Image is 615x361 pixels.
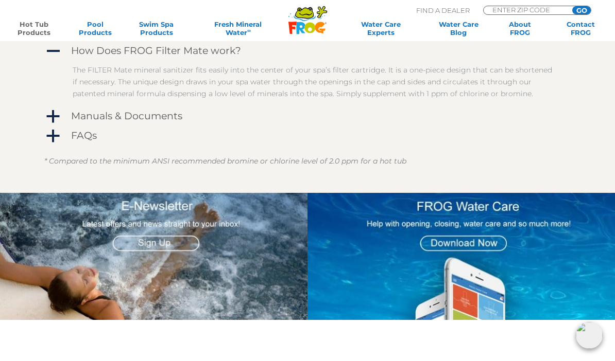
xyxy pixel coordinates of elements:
a: AboutFROG [496,20,543,37]
a: Water CareExperts [340,20,421,37]
input: Zip Code Form [491,6,561,13]
span: A [45,44,61,59]
a: Water CareBlog [435,20,482,37]
a: Hot TubProducts [10,20,58,37]
h4: Manuals & Documents [71,111,182,122]
em: * Compared to the minimum ANSI recommended bromine or chlorine level of 2.0 ppm for a hot tub [44,156,406,166]
img: openIcon [576,322,603,349]
img: App Graphic [307,193,615,320]
a: ContactFROG [557,20,605,37]
span: a [45,109,61,124]
a: PoolProducts [72,20,119,37]
span: a [45,129,61,144]
p: The FILTER Mate mineral sanitizer fits easily into the center of your spa’s filter cartridge. It ... [73,64,558,100]
a: A How Does FROG Filter Mate work? [44,43,571,59]
a: Fresh MineralWater∞ [194,20,283,37]
input: GO [572,6,591,14]
h4: How Does FROG Filter Mate work? [71,45,241,57]
h4: FAQs [71,130,97,141]
sup: ∞ [247,28,251,33]
a: a Manuals & Documents [44,108,571,124]
a: a FAQs [44,128,571,144]
a: Swim SpaProducts [132,20,180,37]
p: Find A Dealer [416,6,470,15]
